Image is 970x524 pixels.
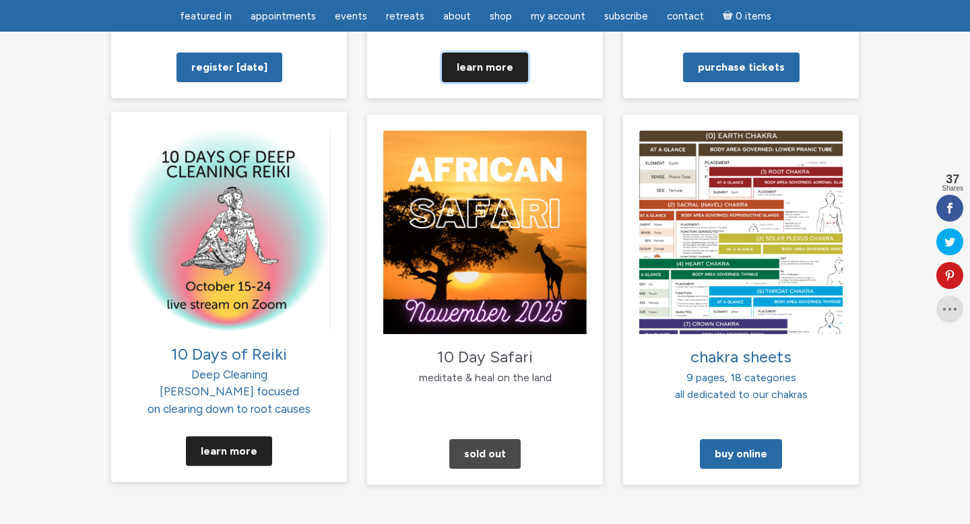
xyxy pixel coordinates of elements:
[659,3,712,30] a: Contact
[437,347,533,366] span: 10 Day Safari
[531,10,585,22] span: My Account
[942,185,963,192] span: Shares
[686,371,796,384] span: 9 pages, 18 categories
[419,371,552,384] span: meditate & heal on the land
[715,2,779,30] a: Cart0 items
[490,10,512,22] span: Shop
[449,439,521,469] a: Sold Out
[180,10,232,22] span: featured in
[690,347,791,366] span: chakra sheets
[251,10,316,22] span: Appointments
[243,3,324,30] a: Appointments
[327,3,375,30] a: Events
[335,10,367,22] span: Events
[736,11,771,22] span: 0 items
[683,53,800,82] a: Purchase tickets
[386,10,424,22] span: Retreats
[442,53,528,82] a: Learn more
[176,53,282,82] a: Register [DATE]
[667,10,704,22] span: Contact
[160,348,299,398] span: Deep Cleaning [PERSON_NAME] focused
[148,401,311,415] span: on clearing down to root causes
[172,3,240,30] a: featured in
[723,10,736,22] i: Cart
[604,10,648,22] span: Subscribe
[675,388,808,401] span: all dedicated to our chakras
[186,436,272,466] a: Learn More
[378,3,432,30] a: Retreats
[482,3,520,30] a: Shop
[443,10,471,22] span: About
[435,3,479,30] a: About
[700,439,782,469] a: Buy Online
[523,3,593,30] a: My Account
[596,3,656,30] a: Subscribe
[171,343,287,363] span: 10 Days of Reiki
[942,173,963,185] span: 37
